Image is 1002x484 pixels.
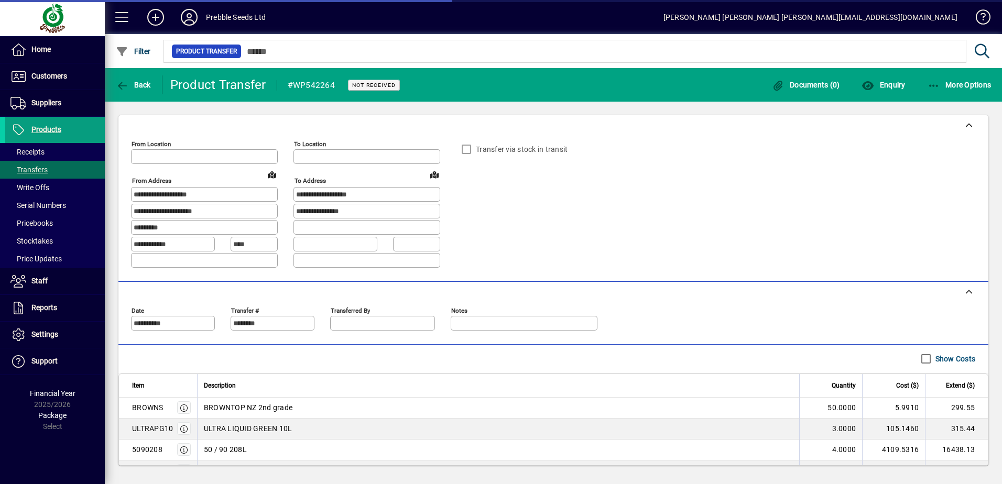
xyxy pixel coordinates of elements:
[31,303,57,312] span: Reports
[31,72,67,80] span: Customers
[832,380,856,391] span: Quantity
[38,411,67,420] span: Package
[862,398,925,419] td: 5.9910
[204,423,292,434] span: ULTRA LIQUID GREEN 10L
[132,306,144,314] mat-label: Date
[5,322,105,348] a: Settings
[10,255,62,263] span: Price Updates
[925,398,988,419] td: 299.55
[862,419,925,439] td: 105.1460
[426,166,443,183] a: View on map
[862,460,925,481] td: 17.2188
[352,82,396,89] span: Not Received
[896,380,919,391] span: Cost ($)
[799,460,862,481] td: 40.0000
[968,2,989,36] a: Knowledge Base
[10,148,45,156] span: Receipts
[5,63,105,90] a: Customers
[132,380,145,391] span: Item
[132,444,162,455] div: 5090208
[10,166,48,174] span: Transfers
[925,419,988,439] td: 315.44
[5,268,105,294] a: Staff
[113,42,154,61] button: Filter
[10,183,49,192] span: Write Offs
[5,37,105,63] a: Home
[10,237,53,245] span: Stocktakes
[5,232,105,250] a: Stocktakes
[294,140,326,148] mat-label: To location
[176,46,237,57] span: Product Transfer
[928,81,992,89] span: More Options
[859,75,908,94] button: Enquiry
[31,125,61,134] span: Products
[925,439,988,460] td: 16438.13
[933,354,976,364] label: Show Costs
[204,444,247,455] span: 50 / 90 208L
[132,140,171,148] mat-label: From location
[116,81,151,89] span: Back
[5,348,105,375] a: Support
[31,357,58,365] span: Support
[31,45,51,53] span: Home
[105,75,162,94] app-page-header-button: Back
[5,143,105,161] a: Receipts
[113,75,154,94] button: Back
[132,423,173,434] div: ULTRAPG10
[925,75,994,94] button: More Options
[170,76,266,93] div: Product Transfer
[799,439,862,460] td: 4.0000
[5,295,105,321] a: Reports
[31,330,58,338] span: Settings
[31,277,48,285] span: Staff
[799,419,862,439] td: 3.0000
[862,81,905,89] span: Enquiry
[451,306,467,314] mat-label: Notes
[231,306,259,314] mat-label: Transfer #
[772,81,840,89] span: Documents (0)
[331,306,370,314] mat-label: Transferred by
[5,250,105,268] a: Price Updates
[5,214,105,232] a: Pricebooks
[5,196,105,214] a: Serial Numbers
[862,439,925,460] td: 4109.5316
[799,398,862,419] td: 50.0000
[5,161,105,179] a: Transfers
[288,77,335,94] div: #WP542264
[10,201,66,210] span: Serial Numbers
[204,402,292,413] span: BROWNTOP NZ 2nd grade
[925,460,988,481] td: 688.75
[116,47,151,56] span: Filter
[31,98,61,107] span: Suppliers
[663,9,957,26] div: [PERSON_NAME] [PERSON_NAME] [PERSON_NAME][EMAIL_ADDRESS][DOMAIN_NAME]
[769,75,843,94] button: Documents (0)
[172,8,206,27] button: Profile
[206,9,266,26] div: Prebble Seeds Ltd
[204,380,236,391] span: Description
[946,380,975,391] span: Extend ($)
[5,90,105,116] a: Suppliers
[10,219,53,227] span: Pricebooks
[5,179,105,196] a: Write Offs
[30,389,75,398] span: Financial Year
[132,402,164,413] div: BROWNS
[264,166,280,183] a: View on map
[139,8,172,27] button: Add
